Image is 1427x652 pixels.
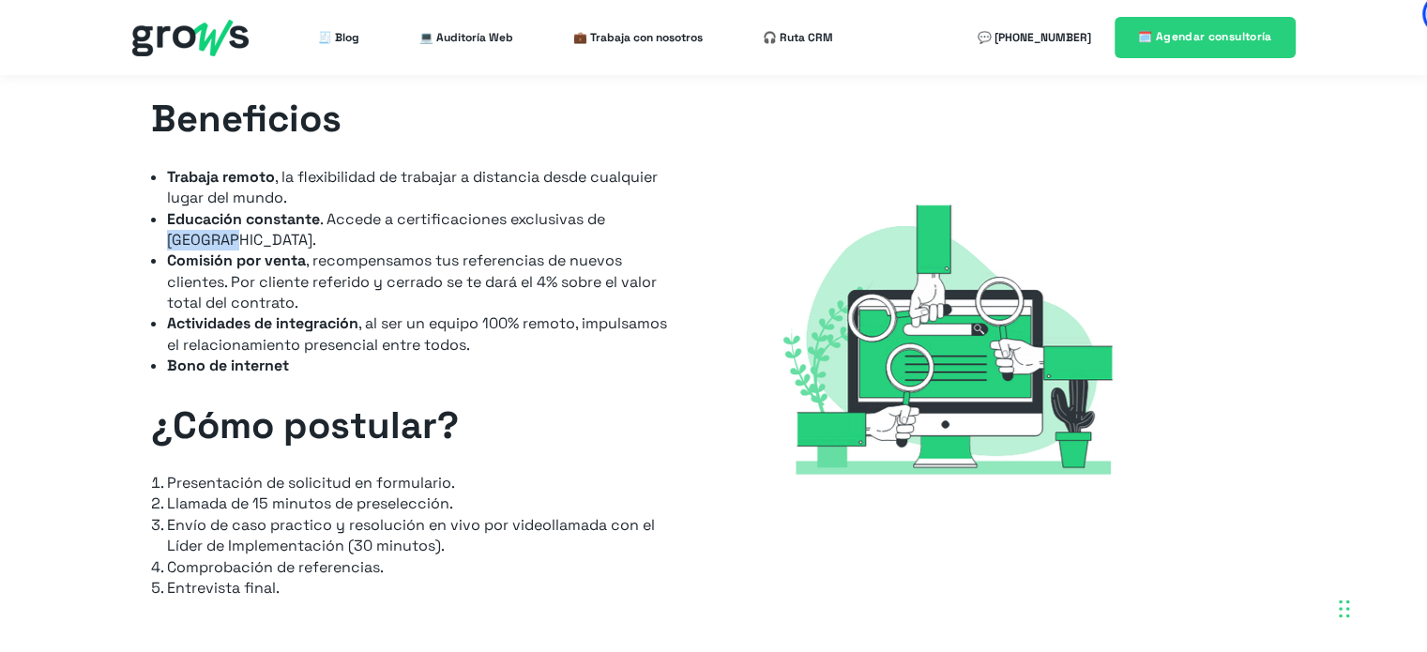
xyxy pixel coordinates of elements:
[419,19,513,56] a: 💻 Auditoría Web
[318,19,359,56] a: 🧾 Blog
[151,93,680,145] h1: Beneficios
[978,19,1091,56] a: 💬 [PHONE_NUMBER]
[151,400,680,452] h1: ¿Cómo postular?
[167,578,680,599] li: Entrevista final.
[167,493,680,514] li: Llamada de 15 minutos de preselección.
[1090,413,1427,652] iframe: Chat Widget
[167,473,680,493] li: Presentación de solicitud en formulario.
[167,167,680,209] li: , la flexibilidad de trabajar a distancia desde cualquier lugar del mundo.
[132,20,249,56] img: grows - hubspot
[573,19,703,56] a: 💼 Trabaja con nosotros
[167,515,680,557] li: Envío de caso practico y resolución en vivo por videollamada con el Líder de Implementación (30 m...
[167,209,680,251] li: . Accede a certificaciones exclusivas de [GEOGRAPHIC_DATA].
[1090,413,1427,652] div: Widget de chat
[1339,581,1350,637] div: Arrastrar
[1115,17,1296,57] a: 🗓️ Agendar consultoría
[167,313,358,333] strong: Actividades de integración
[167,250,680,313] li: , recompensamos tus referencias de nuevos clientes. Por cliente referido y cerrado se te dará el ...
[167,356,289,375] strong: Bono de internet
[167,557,680,578] li: Comprobación de referencias.
[1138,29,1272,44] span: 🗓️ Agendar consultoría
[763,19,833,56] a: 🎧 Ruta CRM
[167,167,275,187] strong: Trabaja remoto
[167,250,306,270] strong: Comisión por venta
[167,209,320,229] strong: Educación constante
[167,313,680,356] li: , al ser un equipo 100% remoto, impulsamos el relacionamiento presencial entre todos.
